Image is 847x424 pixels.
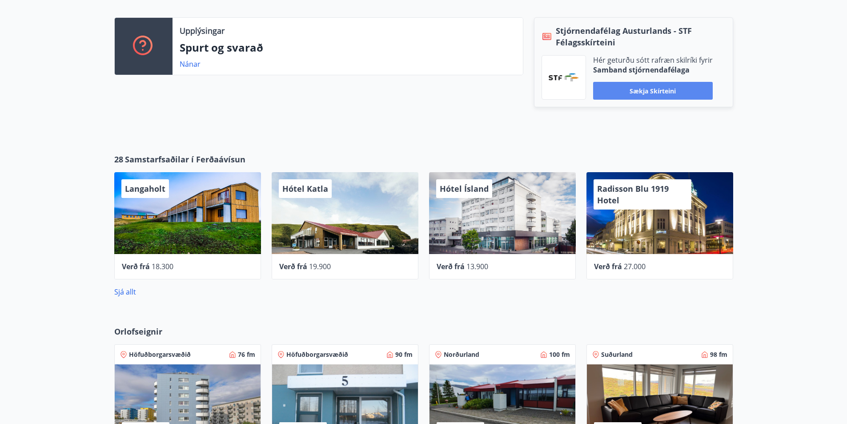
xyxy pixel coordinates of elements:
[282,183,328,194] span: Hótel Katla
[593,65,713,75] p: Samband stjórnendafélaga
[593,55,713,65] p: Hér geturðu sótt rafræn skilríki fyrir
[594,262,622,271] span: Verð frá
[286,350,348,359] span: Höfuðborgarsvæðið
[549,350,570,359] span: 100 fm
[152,262,173,271] span: 18.300
[440,183,489,194] span: Hótel Ísland
[180,40,516,55] p: Spurt og svarað
[114,326,162,337] span: Orlofseignir
[125,153,245,165] span: Samstarfsaðilar í Ferðaávísun
[279,262,307,271] span: Verð frá
[444,350,479,359] span: Norðurland
[593,82,713,100] button: Sækja skírteini
[549,73,579,81] img: vjCaq2fThgY3EUYqSgpjEiBg6WP39ov69hlhuPVN.png
[309,262,331,271] span: 19.900
[466,262,488,271] span: 13.900
[125,183,165,194] span: Langaholt
[710,350,727,359] span: 98 fm
[114,287,136,297] a: Sjá allt
[395,350,413,359] span: 90 fm
[624,262,646,271] span: 27.000
[122,262,150,271] span: Verð frá
[180,25,225,36] p: Upplýsingar
[129,350,191,359] span: Höfuðborgarsvæðið
[597,183,669,206] span: Radisson Blu 1919 Hotel
[601,350,633,359] span: Suðurland
[556,25,726,48] span: Stjórnendafélag Austurlands - STF Félagsskírteini
[114,153,123,165] span: 28
[238,350,255,359] span: 76 fm
[180,59,201,69] a: Nánar
[437,262,465,271] span: Verð frá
